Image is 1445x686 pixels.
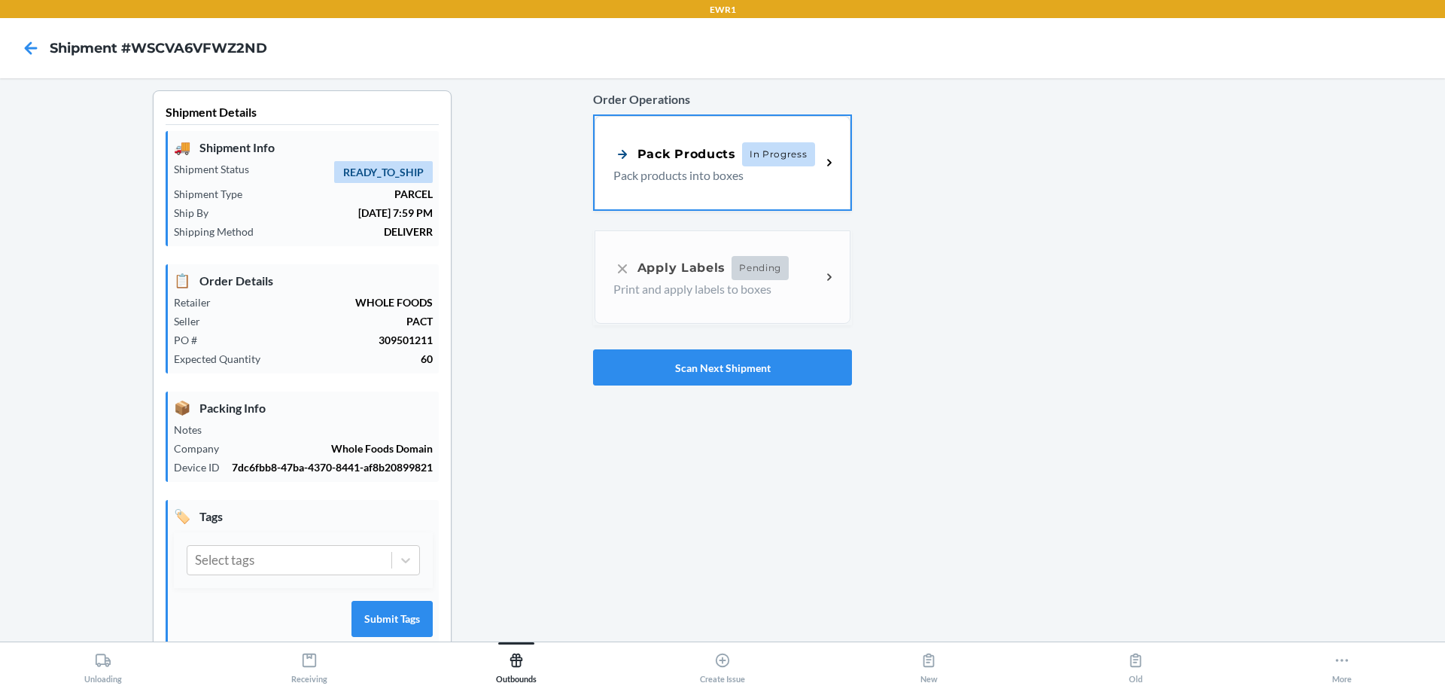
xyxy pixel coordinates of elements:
p: Shipment Status [174,161,261,177]
div: Select tags [195,550,254,570]
div: Receiving [291,646,327,684]
p: Shipment Info [174,137,433,157]
span: 📋 [174,270,190,291]
p: 7dc6fbb8-47ba-4370-8441-af8b20899821 [232,459,433,475]
span: In Progress [742,142,815,166]
p: Tags [174,506,433,526]
p: Shipment Type [174,186,254,202]
p: PACT [212,313,433,329]
p: Shipping Method [174,224,266,239]
a: Pack ProductsIn ProgressPack products into boxes [593,114,852,211]
p: Retailer [174,294,223,310]
h4: Shipment #WSCVA6VFWZ2ND [50,38,267,58]
div: Old [1127,646,1144,684]
div: More [1332,646,1352,684]
button: Outbounds [413,642,619,684]
p: PARCEL [254,186,433,202]
p: Shipment Details [166,103,439,125]
button: Submit Tags [351,601,433,637]
p: Seller [174,313,212,329]
p: EWR1 [710,3,736,17]
p: Company [174,441,231,456]
button: More [1239,642,1445,684]
p: Order Operations [593,90,852,108]
div: Unloading [84,646,122,684]
button: Scan Next Shipment [593,349,852,386]
div: Create Issue [700,646,745,684]
p: 60 [272,351,433,367]
p: Order Details [174,270,433,291]
div: Outbounds [496,646,537,684]
p: [DATE] 7:59 PM [221,205,433,221]
button: Create Issue [619,642,826,684]
span: READY_TO_SHIP [334,161,433,183]
p: Pack products into boxes [613,166,809,184]
p: DELIVERR [266,224,433,239]
p: Expected Quantity [174,351,272,367]
button: Receiving [206,642,412,684]
p: 309501211 [209,332,433,348]
p: Whole Foods Domain [231,441,433,456]
button: New [826,642,1032,684]
p: Device ID [174,459,232,475]
p: Ship By [174,205,221,221]
span: 🚚 [174,137,190,157]
div: Pack Products [613,145,736,163]
p: Packing Info [174,398,433,418]
span: 📦 [174,398,190,418]
p: Notes [174,422,214,438]
p: WHOLE FOODS [223,294,433,310]
div: New [920,646,938,684]
span: 🏷️ [174,506,190,526]
p: PO # [174,332,209,348]
button: Old [1032,642,1238,684]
